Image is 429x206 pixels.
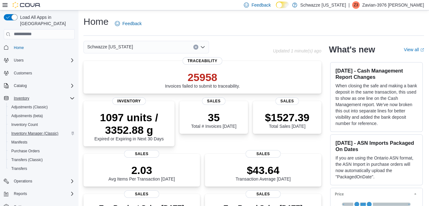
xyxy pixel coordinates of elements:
span: Adjustments (Classic) [11,105,48,110]
span: Users [14,58,24,63]
span: Inventory [11,95,75,102]
span: Transfers [11,166,27,171]
p: 35 [191,111,236,124]
h2: What's new [329,45,375,55]
div: Expired or Expiring in Next 30 Days [88,111,169,141]
div: Total # Invoices [DATE] [191,111,236,129]
a: Home [11,44,26,51]
a: Transfers [9,165,29,172]
button: Adjustments (Classic) [6,103,77,111]
a: Transfers (Classic) [9,156,45,164]
span: Reports [11,190,75,198]
span: Customers [14,71,32,76]
span: Load All Apps in [GEOGRAPHIC_DATA] [18,14,75,27]
button: Open list of options [200,45,205,50]
span: Inventory [112,97,146,105]
span: Operations [11,177,75,185]
span: Manifests [9,138,75,146]
button: Inventory [11,95,32,102]
div: Transaction Average [DATE] [236,164,291,182]
span: Adjustments (Classic) [9,103,75,111]
span: Reports [14,191,27,196]
span: Sales [124,190,159,198]
button: Users [1,56,77,65]
a: Inventory Manager (Classic) [9,130,61,137]
span: Inventory [14,96,29,101]
button: Transfers [6,164,77,173]
p: | [349,1,350,9]
button: Transfers (Classic) [6,155,77,164]
span: Users [11,57,75,64]
button: Inventory Count [6,120,77,129]
a: Manifests [9,138,30,146]
span: Feedback [122,20,142,27]
span: Z3 [354,1,358,9]
span: Sales [246,190,281,198]
p: If you are using the Ontario ASN format, the ASN Import in purchase orders will now automatically... [335,155,417,180]
button: Reports [11,190,29,198]
p: 1097 units / 3352.88 g [88,111,169,136]
a: Purchase Orders [9,147,42,155]
div: Total Sales [DATE] [265,111,309,129]
span: Sales [276,97,299,105]
span: Transfers (Classic) [9,156,75,164]
span: Purchase Orders [11,149,40,154]
span: Feedback [251,2,271,8]
span: Sales [246,150,281,158]
button: Inventory [1,94,77,103]
p: $1527.39 [265,111,309,124]
h1: Home [83,15,109,28]
p: 25958 [165,71,240,84]
span: Customers [11,69,75,77]
span: Sales [202,97,226,105]
p: $43.64 [236,164,291,176]
span: Traceability [182,57,222,65]
div: Invoices failed to submit to traceability. [165,71,240,89]
span: Inventory Manager (Classic) [9,130,75,137]
button: Operations [1,177,77,186]
button: Users [11,57,26,64]
div: Zavian-3976 McCarty [352,1,360,9]
span: Catalog [11,82,75,89]
p: When closing the safe and making a bank deposit in the same transaction, this used to show as one... [335,83,417,127]
div: Avg Items Per Transaction [DATE] [109,164,175,182]
a: Adjustments (Classic) [9,103,50,111]
button: Customers [1,68,77,78]
span: Inventory Count [9,121,75,128]
button: Catalog [11,82,29,89]
span: Sales [124,150,159,158]
span: Inventory Count [11,122,38,127]
button: Operations [11,177,35,185]
span: Home [14,45,24,50]
p: 2.03 [109,164,175,176]
input: Dark Mode [276,2,289,8]
span: Inventory Manager (Classic) [11,131,58,136]
a: Customers [11,69,35,77]
a: Feedback [112,17,144,30]
h3: [DATE] - Cash Management Report Changes [335,68,417,80]
button: Clear input [193,45,198,50]
span: Schwazze [US_STATE] [87,43,133,51]
button: Adjustments (beta) [6,111,77,120]
p: Updated 1 minute(s) ago [273,48,321,53]
span: Transfers (Classic) [11,157,43,162]
button: Catalog [1,81,77,90]
a: View allExternal link [404,47,424,52]
button: Inventory Manager (Classic) [6,129,77,138]
button: Reports [1,189,77,198]
p: Schwazze [US_STATE] [300,1,346,9]
svg: External link [420,48,424,52]
a: Inventory Count [9,121,40,128]
span: Operations [14,179,32,184]
span: Catalog [14,83,27,88]
span: Transfers [9,165,75,172]
img: Cova [13,2,41,8]
p: Zavian-3976 [PERSON_NAME] [362,1,424,9]
span: Adjustments (beta) [11,113,43,118]
button: Purchase Orders [6,147,77,155]
button: Manifests [6,138,77,147]
span: Adjustments (beta) [9,112,75,120]
button: Home [1,43,77,52]
span: Home [11,44,75,51]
